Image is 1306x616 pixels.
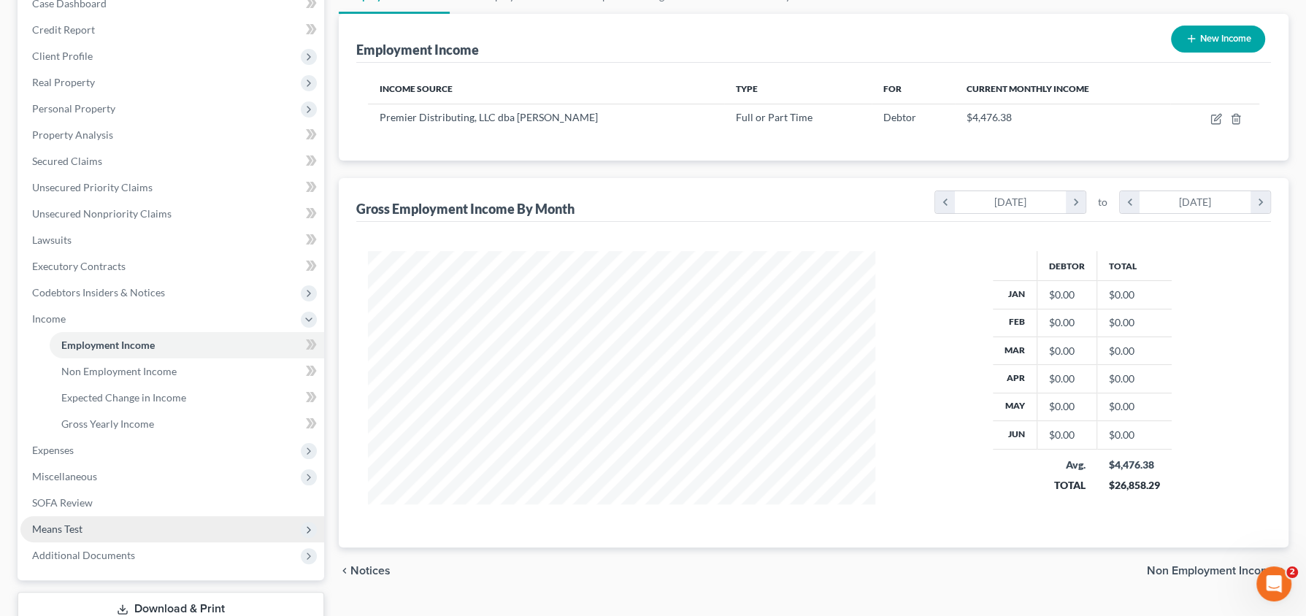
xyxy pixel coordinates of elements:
div: [DATE] [1140,191,1251,213]
a: Unsecured Nonpriority Claims [20,201,324,227]
span: Lawsuits [32,234,72,246]
div: $4,476.38 [1109,458,1160,472]
span: Codebtors Insiders & Notices [32,286,165,299]
button: New Income [1171,26,1265,53]
div: $26,858.29 [1109,478,1160,493]
a: SOFA Review [20,490,324,516]
span: Non Employment Income [1147,565,1277,577]
span: Current Monthly Income [967,83,1089,94]
i: chevron_right [1251,191,1270,213]
span: Income [32,312,66,325]
span: Notices [350,565,391,577]
span: Property Analysis [32,128,113,141]
a: Expected Change in Income [50,385,324,411]
span: Premier Distributing, LLC dba [PERSON_NAME] [380,111,598,123]
td: $0.00 [1097,281,1172,309]
span: Unsecured Nonpriority Claims [32,207,172,220]
span: Gross Yearly Income [61,417,154,430]
span: $4,476.38 [967,111,1012,123]
span: Means Test [32,523,82,535]
i: chevron_left [1120,191,1140,213]
span: Expenses [32,444,74,456]
td: $0.00 [1097,336,1172,364]
td: $0.00 [1097,393,1172,420]
span: Additional Documents [32,549,135,561]
div: [DATE] [955,191,1067,213]
span: Miscellaneous [32,470,97,482]
span: Non Employment Income [61,365,177,377]
button: Non Employment Income chevron_right [1147,565,1288,577]
iframe: Intercom live chat [1256,566,1291,601]
th: Apr [993,365,1037,393]
i: chevron_left [935,191,955,213]
a: Unsecured Priority Claims [20,174,324,201]
span: Debtor [883,111,916,123]
span: Expected Change in Income [61,391,186,404]
span: Personal Property [32,102,115,115]
th: Debtor [1037,251,1097,280]
a: Non Employment Income [50,358,324,385]
span: Real Property [32,76,95,88]
span: SOFA Review [32,496,93,509]
div: $0.00 [1049,399,1085,414]
div: $0.00 [1049,428,1085,442]
a: Secured Claims [20,148,324,174]
td: $0.00 [1097,309,1172,336]
div: Avg. [1049,458,1086,472]
span: to [1098,195,1107,209]
div: TOTAL [1049,478,1086,493]
span: Income Source [380,83,453,94]
span: Client Profile [32,50,93,62]
span: Full or Part Time [736,111,813,123]
a: Gross Yearly Income [50,411,324,437]
i: chevron_left [339,565,350,577]
i: chevron_right [1277,565,1288,577]
span: Executory Contracts [32,260,126,272]
a: Executory Contracts [20,253,324,280]
a: Credit Report [20,17,324,43]
div: Employment Income [356,41,479,58]
td: $0.00 [1097,365,1172,393]
span: Secured Claims [32,155,102,167]
span: Credit Report [32,23,95,36]
a: Lawsuits [20,227,324,253]
span: Unsecured Priority Claims [32,181,153,193]
a: Employment Income [50,332,324,358]
th: May [993,393,1037,420]
a: Property Analysis [20,122,324,148]
th: Jan [993,281,1037,309]
span: 2 [1286,566,1298,578]
th: Total [1097,251,1172,280]
th: Feb [993,309,1037,336]
span: For [883,83,902,94]
td: $0.00 [1097,421,1172,449]
div: Gross Employment Income By Month [356,200,575,217]
div: $0.00 [1049,344,1085,358]
i: chevron_right [1066,191,1086,213]
th: Mar [993,336,1037,364]
div: $0.00 [1049,315,1085,330]
div: $0.00 [1049,288,1085,302]
span: Type [736,83,758,94]
th: Jun [993,421,1037,449]
div: $0.00 [1049,371,1085,386]
span: Employment Income [61,339,155,351]
button: chevron_left Notices [339,565,391,577]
